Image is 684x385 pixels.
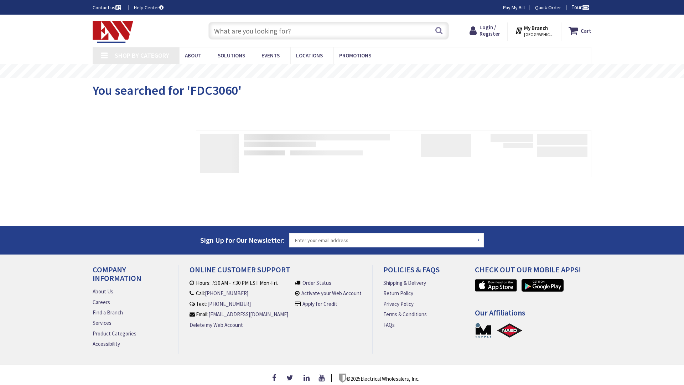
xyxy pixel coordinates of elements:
[475,265,597,279] h4: Check out Our Mobile Apps!
[470,24,500,37] a: Login / Register
[93,82,242,98] span: You searched for 'FDC3060'
[524,25,548,31] strong: My Branch
[302,279,331,287] a: Order Status
[190,289,288,297] li: Call:
[296,52,323,59] span: Locations
[115,51,169,60] span: Shop By Category
[190,321,243,329] a: Delete my Web Account
[93,330,136,337] a: Product Categories
[383,300,414,308] a: Privacy Policy
[302,300,337,308] a: Apply for Credit
[581,24,591,37] strong: Cart
[383,279,426,287] a: Shipping & Delivery
[93,288,113,295] a: About Us
[383,310,427,318] a: Terms & Conditions
[503,4,525,11] a: Pay My Bill
[190,310,288,318] li: Email:
[261,52,280,59] span: Events
[93,21,133,43] img: Electrical Wholesalers, Inc.
[190,279,288,287] li: Hours: 7:30 AM - 7:30 PM EST Mon-Fri.
[339,52,371,59] span: Promotions
[351,375,361,382] span: 2025
[134,4,164,11] a: Help Center
[200,236,285,245] span: Sign Up for Our Newsletter:
[515,24,554,37] div: My Branch [GEOGRAPHIC_DATA], [GEOGRAPHIC_DATA]
[475,308,597,322] h4: Our Affiliations
[289,233,484,247] input: Enter your email address
[339,374,346,383] img: footer_logo.png
[301,289,362,297] a: Activate your Web Account
[208,22,449,40] input: What are you looking for?
[569,24,591,37] a: Cart
[185,52,201,59] span: About
[93,265,168,288] h4: Company Information
[535,4,561,11] a: Quick Order
[283,67,414,75] rs-layer: Free Same Day Pickup at 19 Locations
[205,289,248,297] a: [PHONE_NUMBER]
[190,265,361,279] h4: Online Customer Support
[339,374,419,383] p: © Electrical Wholesalers, Inc.
[190,300,288,308] li: Text:
[480,24,500,37] span: Login / Register
[93,319,112,327] a: Services
[383,289,413,297] a: Return Policy
[208,310,288,318] a: [EMAIL_ADDRESS][DOMAIN_NAME]
[571,4,590,11] span: Tour
[218,52,245,59] span: Solutions
[93,298,110,306] a: Careers
[475,322,492,338] a: MSUPPLY
[497,322,523,338] a: NAED
[93,340,120,348] a: Accessibility
[524,32,554,37] span: [GEOGRAPHIC_DATA], [GEOGRAPHIC_DATA]
[383,265,453,279] h4: Policies & FAQs
[93,4,123,11] a: Contact us
[207,300,251,308] a: [PHONE_NUMBER]
[383,321,395,329] a: FAQs
[93,309,123,316] a: Find a Branch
